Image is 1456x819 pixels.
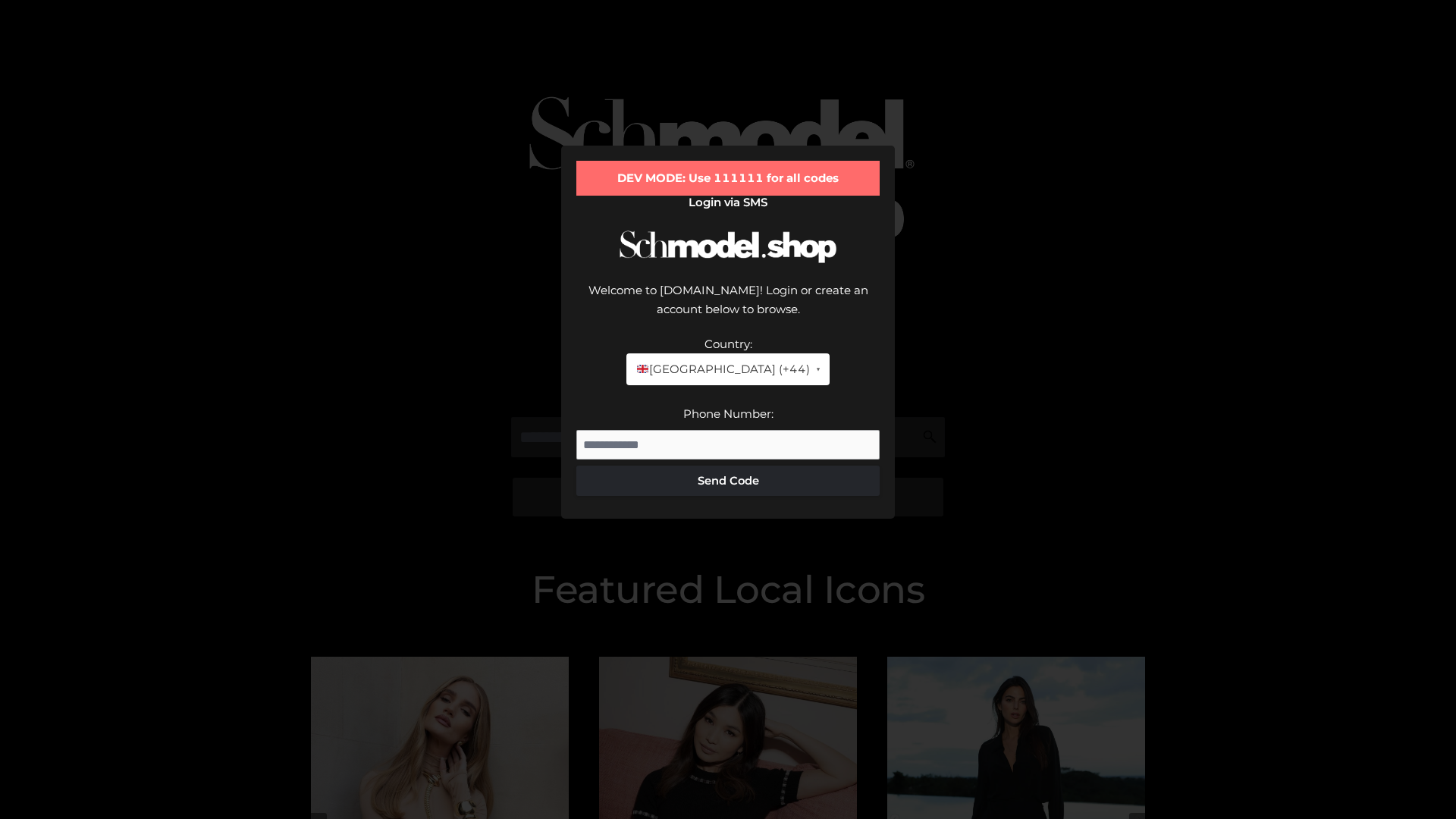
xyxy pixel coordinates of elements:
img: 🇬🇧 [637,363,648,375]
span: [GEOGRAPHIC_DATA] (+44) [635,359,809,379]
div: Welcome to [DOMAIN_NAME]! Login or create an account below to browse. [576,281,880,334]
h2: Login via SMS [576,196,880,209]
div: DEV MODE: Use 111111 for all codes [576,161,880,196]
label: Phone Number: [683,406,773,421]
button: Send Code [576,466,880,496]
img: Schmodel Logo [614,217,842,277]
label: Country: [704,337,752,351]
